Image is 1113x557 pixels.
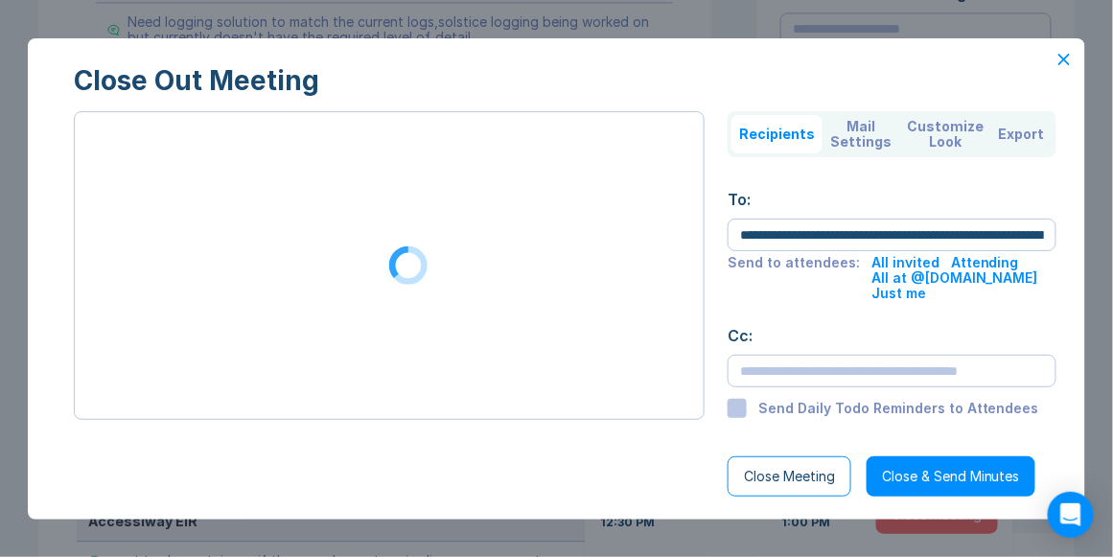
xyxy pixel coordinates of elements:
[871,286,926,301] div: Just me
[823,115,899,153] button: Mail Settings
[871,255,939,270] div: All invited
[899,115,991,153] button: Customize Look
[728,255,860,301] div: Send to attendees:
[728,188,1056,211] div: To:
[728,324,1056,347] div: Cc:
[991,115,1053,153] button: Export
[731,115,823,153] button: Recipients
[951,255,1019,270] div: Attending
[1048,492,1094,538] div: Open Intercom Messenger
[758,401,1039,416] div: Send Daily Todo Reminders to Attendees
[728,456,851,497] button: Close Meeting
[74,65,1039,96] div: Close Out Meeting
[871,270,1038,286] div: All at @[DOMAIN_NAME]
[867,456,1035,497] button: Close & Send Minutes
